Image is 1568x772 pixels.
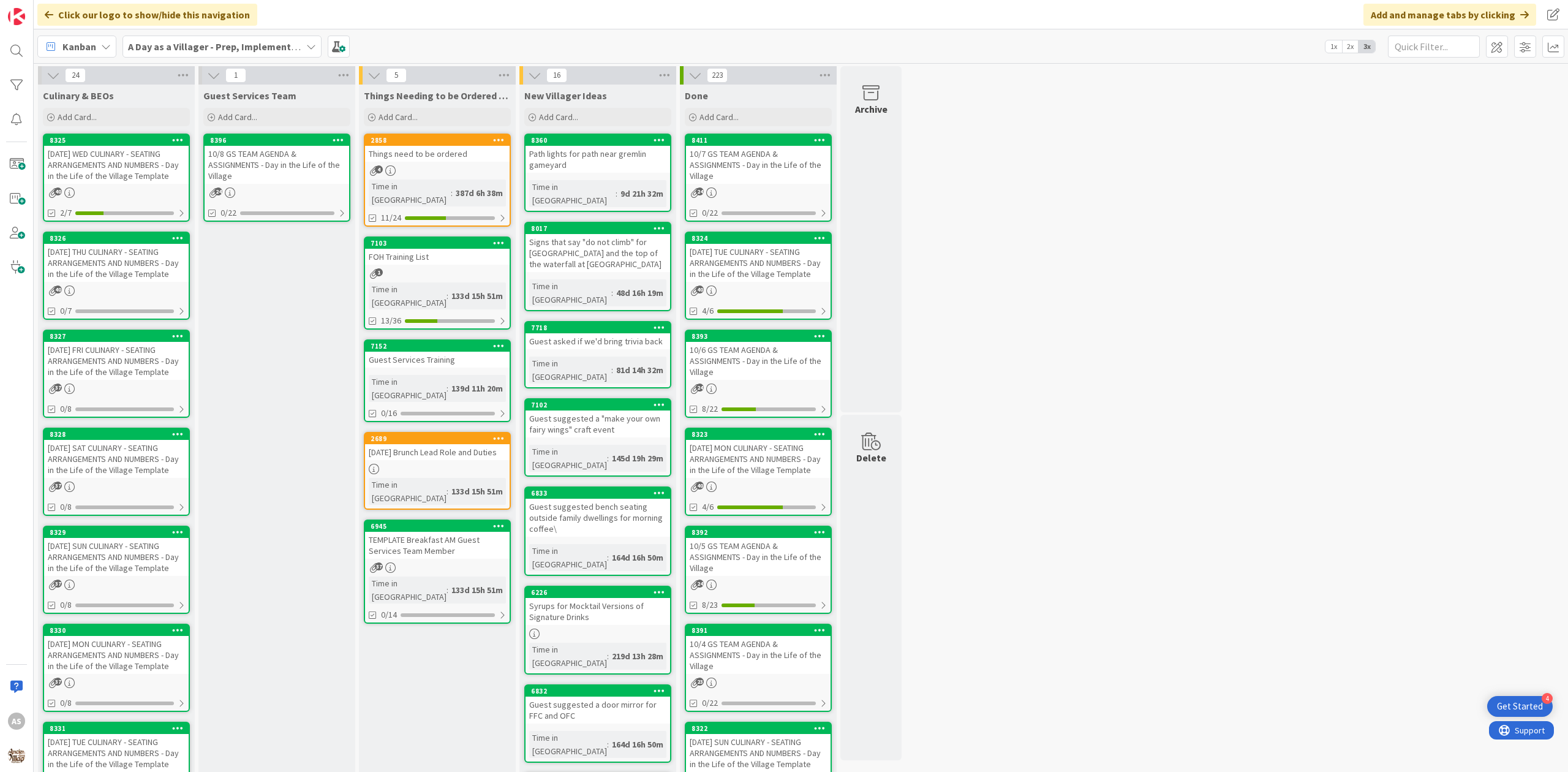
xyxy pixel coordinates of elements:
[50,332,189,341] div: 8327
[702,501,714,513] span: 4/6
[609,649,666,663] div: 219d 13h 28m
[686,636,831,674] div: 10/4 GS TEAM AGENDA & ASSIGNMENTS - Day in the Life of the Village
[702,403,718,415] span: 8/22
[26,2,56,17] span: Support
[692,430,831,439] div: 8323
[44,135,189,184] div: 8325[DATE] WED CULINARY - SEATING ARRANGEMENTS AND NUMBERS - Day in the Life of the Village Template
[686,233,831,282] div: 8324[DATE] TUE CULINARY - SEATING ARRANGEMENTS AND NUMBERS - Day in the Life of the Village Template
[369,375,447,402] div: Time in [GEOGRAPHIC_DATA]
[371,342,510,350] div: 7152
[686,244,831,282] div: [DATE] TUE CULINARY - SEATING ARRANGEMENTS AND NUMBERS - Day in the Life of the Village Template
[54,187,62,195] span: 40
[686,342,831,380] div: 10/6 GS TEAM AGENDA & ASSIGNMENTS - Day in the Life of the Village
[37,4,257,26] div: Click our logo to show/hide this navigation
[531,224,670,233] div: 8017
[60,403,72,415] span: 0/8
[1487,696,1553,717] div: Open Get Started checklist, remaining modules: 4
[856,450,886,465] div: Delete
[451,186,453,200] span: :
[44,331,189,380] div: 8327[DATE] FRI CULINARY - SEATING ARRANGEMENTS AND NUMBERS - Day in the Life of the Village Template
[607,452,609,465] span: :
[609,551,666,564] div: 164d 16h 50m
[531,687,670,695] div: 6832
[607,649,609,663] span: :
[44,233,189,282] div: 8326[DATE] THU CULINARY - SEATING ARRANGEMENTS AND NUMBERS - Day in the Life of the Village Template
[692,528,831,537] div: 8392
[526,587,670,598] div: 6226
[60,501,72,513] span: 0/8
[613,363,666,377] div: 81d 14h 32m
[448,485,506,498] div: 133d 15h 51m
[225,68,246,83] span: 1
[50,234,189,243] div: 8326
[692,724,831,733] div: 8322
[613,286,666,300] div: 48d 16h 19m
[702,206,718,219] span: 0/22
[371,239,510,248] div: 7103
[526,488,670,499] div: 6833
[365,341,510,352] div: 7152
[44,244,189,282] div: [DATE] THU CULINARY - SEATING ARRANGEMENTS AND NUMBERS - Day in the Life of the Village Template
[44,625,189,674] div: 8330[DATE] MON CULINARY - SEATING ARRANGEMENTS AND NUMBERS - Day in the Life of the Village Template
[54,580,62,588] span: 37
[686,538,831,576] div: 10/5 GS TEAM AGENDA & ASSIGNMENTS - Day in the Life of the Village
[526,234,670,272] div: Signs that say "do not climb" for [GEOGRAPHIC_DATA] and the top of the waterfall at [GEOGRAPHIC_D...
[365,433,510,460] div: 2689[DATE] Brunch Lead Role and Duties
[692,136,831,145] div: 8411
[855,102,888,116] div: Archive
[386,68,407,83] span: 5
[529,279,611,306] div: Time in [GEOGRAPHIC_DATA]
[546,68,567,83] span: 16
[50,136,189,145] div: 8325
[526,499,670,537] div: Guest suggested bench seating outside family dwellings for morning coffee\
[218,112,257,123] span: Add Card...
[616,187,617,200] span: :
[365,238,510,249] div: 7103
[1342,40,1359,53] span: 2x
[702,697,718,710] span: 0/22
[54,482,62,490] span: 37
[696,187,704,195] span: 24
[44,527,189,576] div: 8329[DATE] SUN CULINARY - SEATING ARRANGEMENTS AND NUMBERS - Day in the Life of the Village Template
[526,135,670,146] div: 8360
[381,608,397,621] span: 0/14
[529,544,607,571] div: Time in [GEOGRAPHIC_DATA]
[526,322,670,349] div: 7718Guest asked if we'd bring trivia back
[447,583,448,597] span: :
[529,445,607,472] div: Time in [GEOGRAPHIC_DATA]
[58,112,97,123] span: Add Card...
[381,211,401,224] span: 11/24
[365,238,510,265] div: 7103FOH Training List
[371,136,510,145] div: 2858
[686,734,831,772] div: [DATE] SUN CULINARY - SEATING ARRANGEMENTS AND NUMBERS - Day in the Life of the Village Template
[447,289,448,303] span: :
[44,342,189,380] div: [DATE] FRI CULINARY - SEATING ARRANGEMENTS AND NUMBERS - Day in the Life of the Village Template
[526,686,670,697] div: 6832
[686,625,831,636] div: 8391
[128,40,347,53] b: A Day as a Villager - Prep, Implement and Execute
[529,731,607,758] div: Time in [GEOGRAPHIC_DATA]
[609,452,666,465] div: 145d 19h 29m
[60,206,72,219] span: 2/7
[50,430,189,439] div: 8328
[365,135,510,162] div: 2858Things need to be ordered
[686,331,831,380] div: 839310/6 GS TEAM AGENDA & ASSIGNMENTS - Day in the Life of the Village
[707,68,728,83] span: 223
[205,135,349,184] div: 839610/8 GS TEAM AGENDA & ASSIGNMENTS - Day in the Life of the Village
[44,527,189,538] div: 8329
[526,333,670,349] div: Guest asked if we'd bring trivia back
[44,233,189,244] div: 8326
[686,233,831,244] div: 8324
[365,433,510,444] div: 2689
[365,521,510,559] div: 6945TEMPLATE Breakfast AM Guest Services Team Member
[1363,4,1536,26] div: Add and manage tabs by clicking
[526,411,670,437] div: Guest suggested a "make your own fairy wings" craft event
[379,112,418,123] span: Add Card...
[203,89,296,102] span: Guest Services Team
[44,625,189,636] div: 8330
[607,551,609,564] span: :
[44,538,189,576] div: [DATE] SUN CULINARY - SEATING ARRANGEMENTS AND NUMBERS - Day in the Life of the Village Template
[609,738,666,751] div: 164d 16h 50m
[686,723,831,772] div: 8322[DATE] SUN CULINARY - SEATING ARRANGEMENTS AND NUMBERS - Day in the Life of the Village Template
[686,135,831,146] div: 8411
